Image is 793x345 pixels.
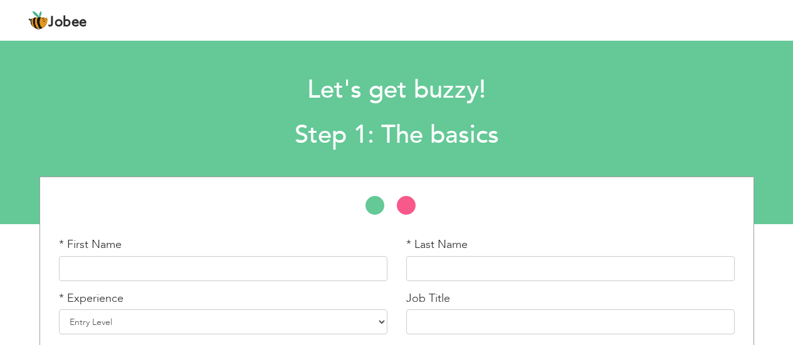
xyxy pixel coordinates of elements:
[28,11,48,31] img: jobee.io
[108,119,685,152] h2: Step 1: The basics
[59,237,122,253] label: * First Name
[48,16,87,29] span: Jobee
[59,291,123,307] label: * Experience
[406,237,468,253] label: * Last Name
[406,291,450,307] label: Job Title
[108,74,685,106] h1: Let's get buzzy!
